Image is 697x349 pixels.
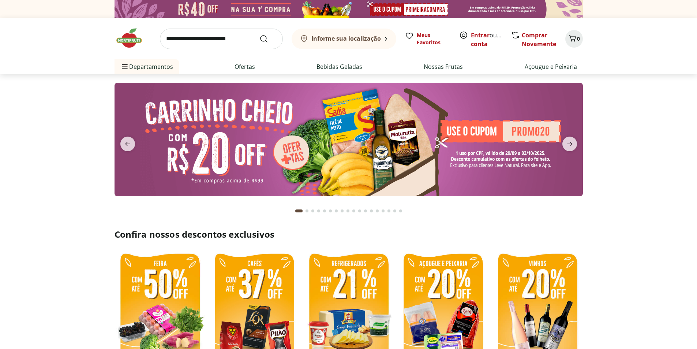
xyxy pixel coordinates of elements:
[310,202,316,220] button: Go to page 3 from fs-carousel
[525,62,577,71] a: Açougue e Peixaria
[327,202,333,220] button: Go to page 6 from fs-carousel
[417,31,450,46] span: Meus Favoritos
[120,58,173,75] span: Departamentos
[345,202,351,220] button: Go to page 9 from fs-carousel
[316,62,362,71] a: Bebidas Geladas
[565,30,583,48] button: Carrinho
[339,202,345,220] button: Go to page 8 from fs-carousel
[322,202,327,220] button: Go to page 5 from fs-carousel
[235,62,255,71] a: Ofertas
[398,202,404,220] button: Go to page 18 from fs-carousel
[405,31,450,46] a: Meus Favoritos
[351,202,357,220] button: Go to page 10 from fs-carousel
[292,29,396,49] button: Informe sua localização
[557,137,583,151] button: next
[424,62,463,71] a: Nossas Frutas
[522,31,556,48] a: Comprar Novamente
[577,35,580,42] span: 0
[368,202,374,220] button: Go to page 13 from fs-carousel
[392,202,398,220] button: Go to page 17 from fs-carousel
[160,29,283,49] input: search
[333,202,339,220] button: Go to page 7 from fs-carousel
[374,202,380,220] button: Go to page 14 from fs-carousel
[294,202,304,220] button: Current page from fs-carousel
[259,34,277,43] button: Submit Search
[311,34,381,42] b: Informe sua localização
[115,27,151,49] img: Hortifruti
[471,31,490,39] a: Entrar
[357,202,363,220] button: Go to page 11 from fs-carousel
[316,202,322,220] button: Go to page 4 from fs-carousel
[304,202,310,220] button: Go to page 2 from fs-carousel
[471,31,511,48] a: Criar conta
[471,31,503,48] span: ou
[380,202,386,220] button: Go to page 15 from fs-carousel
[363,202,368,220] button: Go to page 12 from fs-carousel
[386,202,392,220] button: Go to page 16 from fs-carousel
[115,229,583,240] h2: Confira nossos descontos exclusivos
[115,83,583,196] img: cupom
[120,58,129,75] button: Menu
[115,137,141,151] button: previous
